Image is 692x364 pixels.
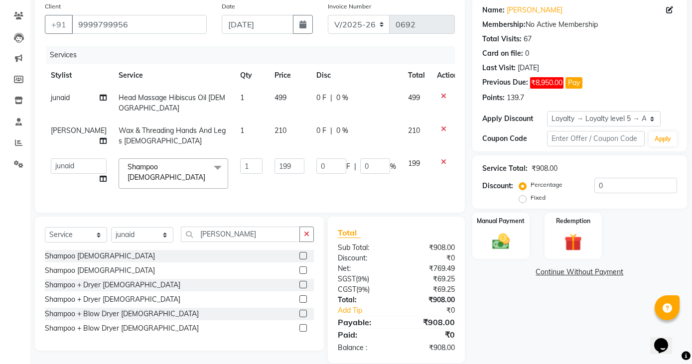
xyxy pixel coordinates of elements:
div: ₹908.00 [396,295,462,305]
label: Percentage [531,180,562,189]
div: 0 [525,48,529,59]
label: Date [222,2,235,11]
input: Search by Name/Mobile/Email/Code [72,15,207,34]
span: 499 [275,93,286,102]
span: | [354,161,356,172]
div: ₹0 [396,329,462,341]
span: 0 F [316,125,326,136]
span: 9% [358,285,368,293]
div: Sub Total: [330,243,396,253]
th: Qty [234,64,269,87]
img: _gift.svg [559,232,587,253]
span: 9% [358,275,367,283]
th: Total [402,64,431,87]
a: Continue Without Payment [474,267,685,277]
a: Add Tip [330,305,407,316]
span: F [346,161,350,172]
a: x [205,173,210,182]
span: Head Massage Hibiscus Oil [DEMOGRAPHIC_DATA] [119,93,225,113]
div: ₹69.25 [396,274,462,284]
span: 210 [275,126,286,135]
div: ( ) [330,284,396,295]
div: Last Visit: [482,63,516,73]
span: [PERSON_NAME] [51,126,107,135]
span: 210 [408,126,420,135]
div: Shampoo + Blow Dryer [DEMOGRAPHIC_DATA] [45,309,199,319]
div: ₹908.00 [396,316,462,328]
div: ₹0 [396,253,462,263]
div: Discount: [482,181,513,191]
div: Paid: [330,329,396,341]
img: _cash.svg [487,232,515,251]
th: Service [113,64,234,87]
div: ₹908.00 [532,163,557,174]
div: Shampoo [DEMOGRAPHIC_DATA] [45,251,155,261]
div: Name: [482,5,505,15]
div: ₹908.00 [396,343,462,353]
span: 0 % [336,93,348,103]
div: 139.7 [507,93,524,103]
div: Card on file: [482,48,523,59]
button: Apply [649,131,677,146]
span: Wax & Threading Hands And Legs [DEMOGRAPHIC_DATA] [119,126,226,145]
div: ₹69.25 [396,284,462,295]
input: Enter Offer / Coupon Code [547,131,645,146]
span: Shampoo [DEMOGRAPHIC_DATA] [128,162,205,182]
div: Shampoo + Blow Dryer [DEMOGRAPHIC_DATA] [45,323,199,334]
div: Total: [330,295,396,305]
button: Pay [565,77,582,89]
th: Action [431,64,464,87]
div: Shampoo + Dryer [DEMOGRAPHIC_DATA] [45,294,180,305]
span: junaid [51,93,70,102]
div: Shampoo + Dryer [DEMOGRAPHIC_DATA] [45,280,180,290]
span: SGST [338,274,356,283]
span: 199 [408,159,420,168]
input: Search or Scan [181,227,300,242]
span: % [390,161,396,172]
div: Total Visits: [482,34,522,44]
div: No Active Membership [482,19,677,30]
div: Shampoo [DEMOGRAPHIC_DATA] [45,265,155,276]
div: Points: [482,93,505,103]
th: Disc [310,64,402,87]
div: Payable: [330,316,396,328]
div: Net: [330,263,396,274]
div: ₹0 [407,305,462,316]
div: Membership: [482,19,526,30]
div: Balance : [330,343,396,353]
label: Client [45,2,61,11]
div: [DATE] [518,63,539,73]
label: Invoice Number [328,2,371,11]
div: ₹769.49 [396,263,462,274]
div: Coupon Code [482,133,547,144]
div: ₹908.00 [396,243,462,253]
div: Services [46,46,462,64]
span: 1 [240,93,244,102]
span: 499 [408,93,420,102]
div: 67 [524,34,532,44]
div: Previous Due: [482,77,528,89]
span: 0 F [316,93,326,103]
span: Total [338,228,361,238]
span: CGST [338,285,356,294]
span: 1 [240,126,244,135]
label: Manual Payment [477,217,525,226]
span: ₹8,950.00 [530,77,563,89]
label: Redemption [556,217,590,226]
div: Service Total: [482,163,528,174]
label: Fixed [531,193,546,202]
button: +91 [45,15,73,34]
th: Price [269,64,310,87]
div: Apply Discount [482,114,547,124]
div: ( ) [330,274,396,284]
a: [PERSON_NAME] [507,5,562,15]
div: Discount: [330,253,396,263]
span: 0 % [336,125,348,136]
iframe: chat widget [650,324,682,354]
span: | [330,125,332,136]
th: Stylist [45,64,113,87]
span: | [330,93,332,103]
